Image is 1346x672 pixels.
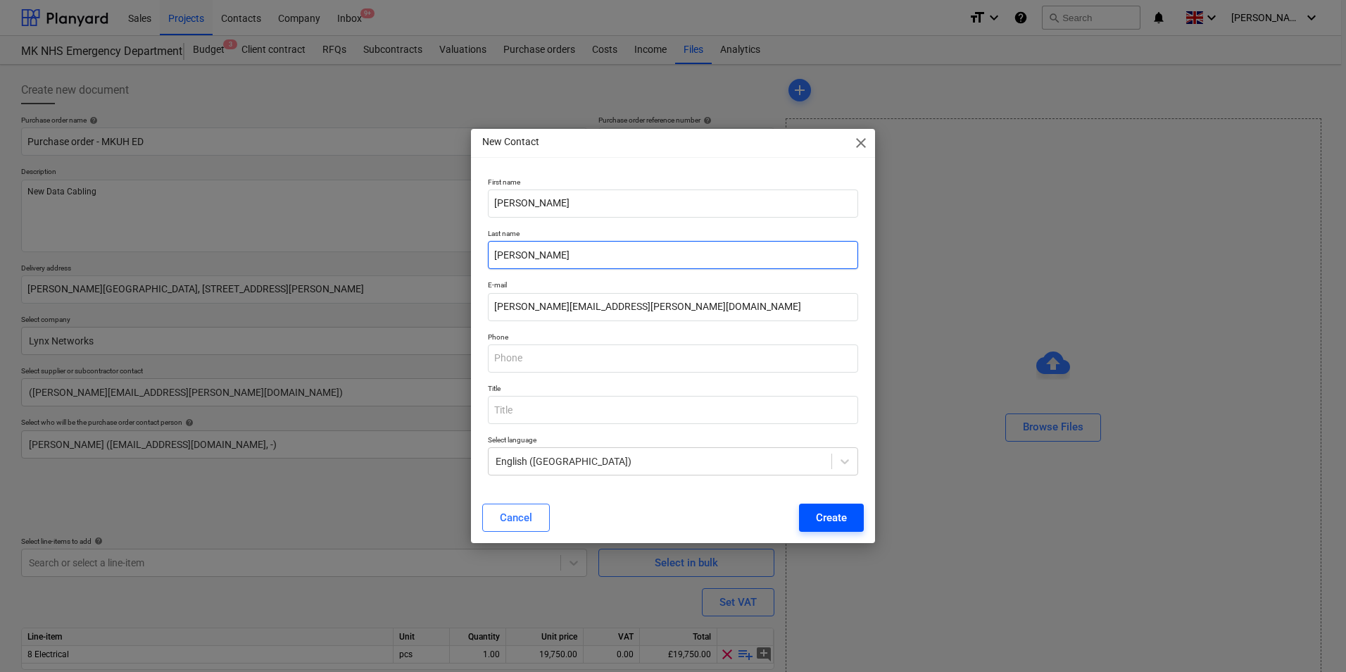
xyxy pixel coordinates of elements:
[853,135,869,151] span: close
[482,135,539,149] p: New Contact
[500,509,532,527] div: Cancel
[488,189,858,218] input: First name
[799,504,864,532] button: Create
[482,504,550,532] button: Cancel
[488,384,858,396] p: Title
[488,344,858,373] input: Phone
[488,229,858,241] p: Last name
[488,178,858,189] p: First name
[488,241,858,269] input: Last name
[1276,604,1346,672] iframe: Chat Widget
[488,396,858,424] input: Title
[816,509,847,527] div: Create
[488,280,858,292] p: E-mail
[488,332,858,344] p: Phone
[488,435,858,447] p: Select language
[488,293,858,321] input: E-mail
